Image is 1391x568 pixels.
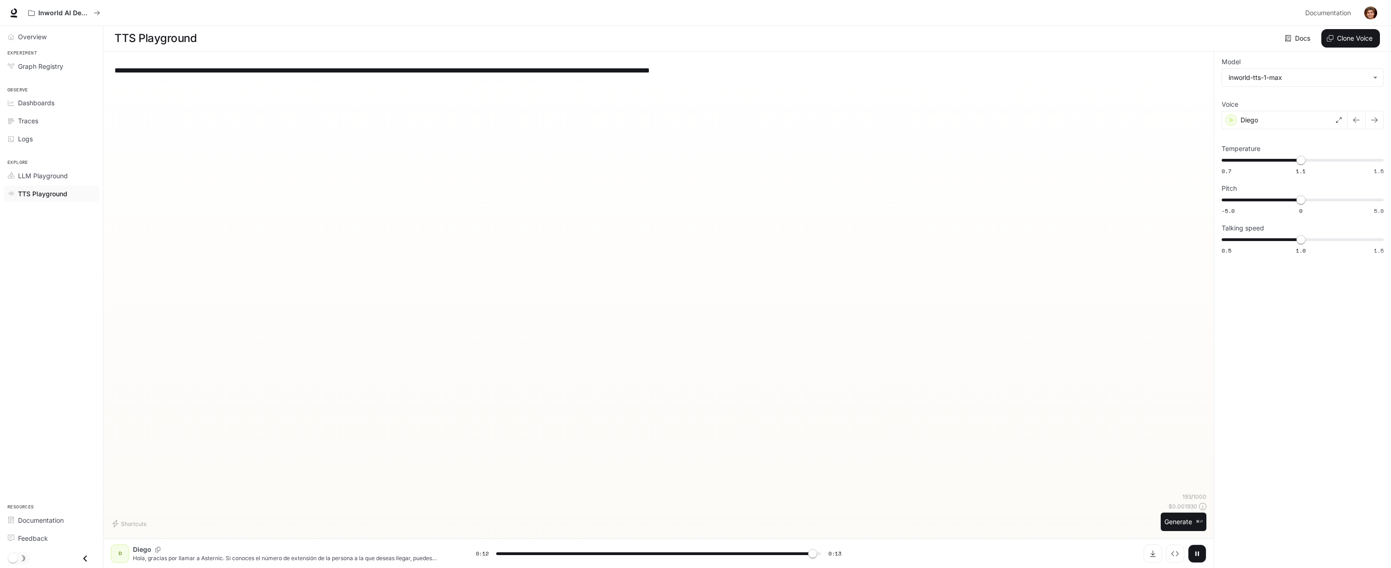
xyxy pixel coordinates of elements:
[4,186,99,202] a: TTS Playground
[1374,207,1384,215] span: 5.0
[38,9,90,17] p: Inworld AI Demos
[151,547,164,552] button: Copy Voice ID
[476,549,489,558] span: 0:12
[24,4,104,22] button: All workspaces
[4,113,99,129] a: Traces
[1166,544,1184,563] button: Inspect
[1321,29,1380,48] button: Clone Voice
[18,98,54,108] span: Dashboards
[114,29,197,48] h1: TTS Playground
[8,553,18,563] span: Dark mode toggle
[1222,247,1231,254] span: 0.5
[1222,225,1264,231] p: Talking speed
[1374,167,1384,175] span: 1.5
[1169,502,1197,510] p: $ 0.001930
[4,29,99,45] a: Overview
[18,61,63,71] span: Graph Registry
[1374,247,1384,254] span: 1.5
[1296,247,1306,254] span: 1.0
[1144,544,1162,563] button: Download audio
[4,95,99,111] a: Dashboards
[113,546,127,561] div: D
[111,516,150,531] button: Shortcuts
[1161,513,1206,532] button: Generate⌘⏎
[1182,493,1206,501] p: 193 / 1000
[4,530,99,546] a: Feedback
[1299,207,1302,215] span: 0
[1222,59,1241,65] p: Model
[1283,29,1314,48] a: Docs
[1364,6,1377,19] img: User avatar
[1296,167,1306,175] span: 1.1
[1222,69,1383,86] div: inworld-tts-1-max
[18,134,33,144] span: Logs
[4,58,99,74] a: Graph Registry
[75,549,96,568] button: Close drawer
[18,189,67,199] span: TTS Playground
[1222,145,1260,152] p: Temperature
[18,171,68,181] span: LLM Playground
[4,168,99,184] a: LLM Playground
[828,549,841,558] span: 0:13
[1222,207,1235,215] span: -5.0
[133,545,151,554] p: Diego
[18,533,48,543] span: Feedback
[18,515,64,525] span: Documentation
[4,512,99,528] a: Documentation
[18,32,47,42] span: Overview
[18,116,38,126] span: Traces
[1301,4,1358,22] a: Documentation
[1222,101,1238,108] p: Voice
[1196,519,1203,525] p: ⌘⏎
[1222,185,1237,192] p: Pitch
[4,131,99,147] a: Logs
[1229,73,1368,82] div: inworld-tts-1-max
[1241,115,1258,125] p: Diego
[1305,7,1351,19] span: Documentation
[133,554,454,562] p: Hola, gracias por llamar a Asternic. Si conoces el número de extensión de la persona a la que des...
[1222,167,1231,175] span: 0.7
[1361,4,1380,22] button: User avatar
